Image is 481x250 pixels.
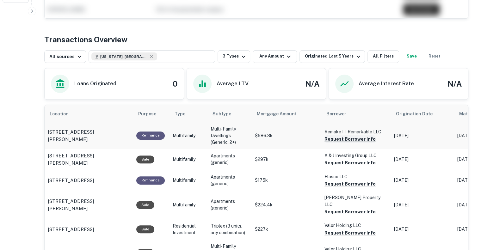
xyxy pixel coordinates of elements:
[48,177,130,184] a: [STREET_ADDRESS]
[391,105,454,123] th: Origination Date
[305,53,362,60] div: Originated Last 5 Years
[48,198,130,212] a: [STREET_ADDRESS][PERSON_NAME]
[48,152,130,167] a: [STREET_ADDRESS][PERSON_NAME]
[211,153,249,166] p: Apartments (generic)
[136,176,165,184] div: This loan purpose was for refinancing
[173,223,204,236] p: Residential Investment
[133,105,170,123] th: Purpose
[402,50,422,63] button: Save your search to get updates of matches that match your search criteria.
[305,78,319,89] h4: N/A
[173,156,204,163] p: Multifamily
[396,110,441,118] span: Origination Date
[173,78,177,89] h4: 0
[424,50,445,63] button: Reset
[324,128,388,135] p: Remake IT Remarkable LLC
[447,78,462,89] h4: N/A
[89,50,215,63] button: [US_STATE], [GEOGRAPHIC_DATA]
[255,226,318,233] p: $227k
[255,156,318,163] p: $297k
[211,223,249,236] p: Triplex (3 units, any combination)
[48,128,130,143] a: [STREET_ADDRESS][PERSON_NAME]
[175,110,185,118] span: Type
[170,105,207,123] th: Type
[324,159,376,167] button: Request Borrower Info
[136,201,154,209] div: Sale
[211,126,249,146] p: Multi-Family Dwellings (Generic, 2+)
[257,110,305,118] span: Mortgage Amount
[324,222,388,229] p: Valor Holding LLC
[211,198,249,211] p: Apartments (generic)
[48,177,94,184] p: [STREET_ADDRESS]
[394,156,451,163] p: [DATE]
[299,50,365,63] button: Originated Last 5 Years
[326,110,346,118] span: Borrower
[213,110,231,118] span: Subtype
[48,226,94,233] p: [STREET_ADDRESS]
[136,155,154,163] div: Sale
[324,152,388,159] p: A & J Investing Group LLC
[324,173,388,180] p: Elasco LLC
[50,110,77,118] span: Location
[255,132,318,139] p: $686.3k
[138,110,164,118] span: Purpose
[359,80,414,88] h6: Average Interest Rate
[100,54,148,59] span: [US_STATE], [GEOGRAPHIC_DATA]
[321,105,391,123] th: Borrower
[394,226,451,233] p: [DATE]
[173,177,204,184] p: Multifamily
[136,225,154,233] div: Sale
[45,105,133,123] th: Location
[173,132,204,139] p: Multifamily
[367,50,399,63] button: All Filters
[253,50,297,63] button: Any Amount
[44,50,86,63] button: All sources
[394,177,451,184] p: [DATE]
[324,208,376,216] button: Request Borrower Info
[255,177,318,184] p: $175k
[324,180,376,188] button: Request Borrower Info
[394,202,451,208] p: [DATE]
[74,80,116,88] h6: Loans Originated
[252,105,321,123] th: Mortgage Amount
[211,174,249,187] p: Apartments (generic)
[324,194,388,208] p: [PERSON_NAME] Property LLC
[217,80,249,88] h6: Average LTV
[44,34,127,45] h4: Transactions Overview
[48,226,130,233] a: [STREET_ADDRESS]
[394,132,451,139] p: [DATE]
[449,199,481,230] iframe: Chat Widget
[136,131,165,139] div: This loan purpose was for refinancing
[49,53,83,60] div: All sources
[218,50,250,63] button: 3 Types
[173,202,204,208] p: Multifamily
[324,229,376,237] button: Request Borrower Info
[324,135,376,143] button: Request Borrower Info
[255,202,318,208] p: $224.4k
[207,105,252,123] th: Subtype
